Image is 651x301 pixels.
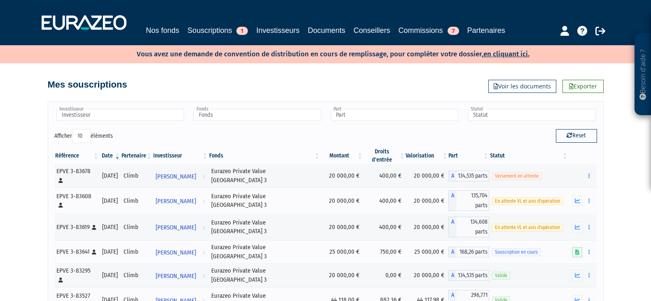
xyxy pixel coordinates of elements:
[102,197,118,205] div: [DATE]
[321,188,364,214] td: 20 000,00 €
[448,247,489,257] div: A - Eurazeo Private Value Europe 3
[146,25,179,36] a: Nos fonds
[152,219,208,235] a: [PERSON_NAME]
[638,37,648,111] p: Besoin d'aide ?
[308,25,345,36] a: Documents
[406,264,448,287] td: 20 000,00 €
[448,27,459,35] span: 7
[152,168,208,184] a: [PERSON_NAME]
[556,129,597,142] button: Reset
[354,25,390,36] a: Conseillers
[56,248,97,256] div: EPVE 3-83641
[121,148,152,164] th: Partenaire: activer pour trier la colonne par ordre croissant
[152,192,208,209] a: [PERSON_NAME]
[152,244,208,260] a: [PERSON_NAME]
[156,269,196,284] span: [PERSON_NAME]
[457,217,489,237] span: 134,608 parts
[58,278,63,282] i: [Français] Personne physique
[121,188,152,214] td: Climb
[202,269,205,284] i: Voir l'investisseur
[448,247,457,257] span: A
[492,272,510,280] span: Valide
[187,25,248,37] a: Souscriptions1
[364,164,406,188] td: 400,00 €
[406,188,448,214] td: 20 000,00 €
[202,194,205,209] i: Voir l'investisseur
[483,50,530,58] a: en cliquant ici.
[448,217,457,237] span: A
[99,148,121,164] th: Date: activer pour trier la colonne par ordre croissant
[56,223,97,232] div: EPVE 3-83619
[211,167,317,185] div: Eurazeo Private Value [GEOGRAPHIC_DATA] 3
[152,267,208,284] a: [PERSON_NAME]
[42,15,126,30] img: 1732889491-logotype_eurazeo_blanc_rvb.png
[102,223,118,232] div: [DATE]
[492,248,541,256] span: Souscription en cours
[54,129,113,143] label: Afficher éléments
[121,164,152,188] td: Climb
[448,270,457,281] span: A
[488,80,556,93] a: Voir les documents
[113,47,530,59] p: Vous avez une demande de convention de distribution en cours de remplissage, pour compléter votre...
[211,192,317,210] div: Eurazeo Private Value [GEOGRAPHIC_DATA] 3
[321,240,364,264] td: 25 000,00 €
[211,266,317,284] div: Eurazeo Private Value [GEOGRAPHIC_DATA] 3
[56,167,97,185] div: EPVE 3-83678
[58,203,63,208] i: [Français] Personne physique
[156,169,196,184] span: [PERSON_NAME]
[202,169,205,184] i: Voir l'investisseur
[448,217,489,237] div: A - Eurazeo Private Value Europe 3
[448,148,489,164] th: Part: activer pour trier la colonne par ordre croissant
[156,220,196,235] span: [PERSON_NAME]
[321,264,364,287] td: 20 000,00 €
[364,264,406,287] td: 0,00 €
[364,240,406,264] td: 750,00 €
[152,148,208,164] th: Investisseur: activer pour trier la colonne par ordre croissant
[121,214,152,240] td: Climb
[92,225,96,230] i: [Français] Personne physique
[58,178,63,183] i: [Français] Personne physique
[406,240,448,264] td: 25 000,00 €
[406,148,448,164] th: Valorisation: activer pour trier la colonne par ordre croissant
[321,148,364,164] th: Montant: activer pour trier la colonne par ordre croissant
[364,188,406,214] td: 400,00 €
[56,266,97,284] div: EPVE 3-83295
[72,129,91,143] select: Afficheréléments
[492,224,563,232] span: En attente VL et avis d'opération
[457,190,489,211] span: 135,704 parts
[121,264,152,287] td: Climb
[457,171,489,181] span: 134,535 parts
[102,271,118,280] div: [DATE]
[399,25,459,36] a: Commissions7
[54,148,100,164] th: Référence : activer pour trier la colonne par ordre croissant
[156,245,196,260] span: [PERSON_NAME]
[562,80,604,93] a: Exporter
[48,80,127,90] h4: Mes souscriptions
[364,148,406,164] th: Droits d'entrée: activer pour trier la colonne par ordre croissant
[321,164,364,188] td: 20 000,00 €
[457,247,489,257] span: 168,26 parts
[156,194,196,209] span: [PERSON_NAME]
[256,25,299,36] a: Investisseurs
[202,245,205,260] i: Voir l'investisseur
[121,240,152,264] td: Climb
[448,270,489,281] div: A - Eurazeo Private Value Europe 3
[211,218,317,236] div: Eurazeo Private Value [GEOGRAPHIC_DATA] 3
[457,270,489,281] span: 134,535 parts
[406,164,448,188] td: 20 000,00 €
[92,250,96,255] i: [Français] Personne physique
[211,243,317,261] div: Eurazeo Private Value [GEOGRAPHIC_DATA] 3
[236,27,248,35] span: 1
[364,214,406,240] td: 400,00 €
[467,25,505,36] a: Partenaires
[102,171,118,180] div: [DATE]
[448,171,457,181] span: A
[448,190,489,211] div: A - Eurazeo Private Value Europe 3
[492,172,541,180] span: Versement en attente
[56,192,97,210] div: EPVE 3-83608
[448,171,489,181] div: A - Eurazeo Private Value Europe 3
[448,190,457,211] span: A
[489,148,568,164] th: Statut : activer pour trier la colonne par ordre croissant
[208,148,320,164] th: Fonds: activer pour trier la colonne par ordre croissant
[492,197,563,205] span: En attente VL et avis d'opération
